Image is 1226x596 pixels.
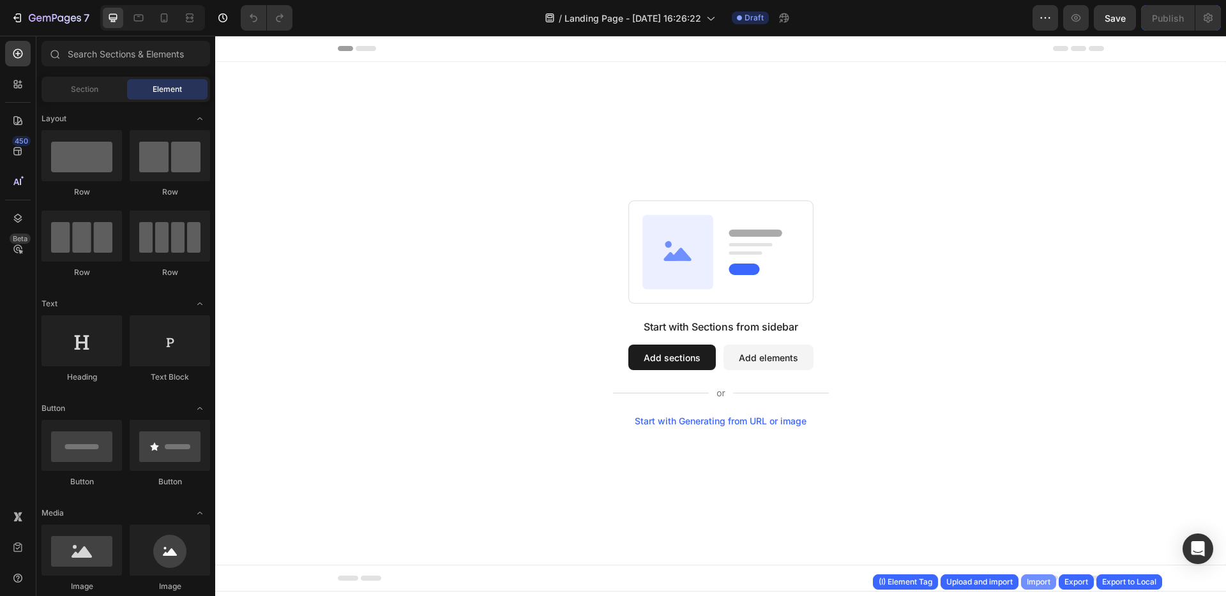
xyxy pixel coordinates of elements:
[190,503,210,523] span: Toggle open
[1094,5,1136,31] button: Save
[5,5,95,31] button: 7
[1105,13,1126,24] span: Save
[130,186,210,198] div: Row
[190,398,210,419] span: Toggle open
[508,309,598,334] button: Add elements
[42,298,57,309] span: Text
[130,476,210,488] div: Button
[745,12,764,24] span: Draft
[1059,574,1094,590] button: Export
[879,576,932,588] div: (I) Element Tag
[1027,576,1050,588] div: Import
[130,581,210,592] div: Image
[564,11,701,25] span: Landing Page - [DATE] 16:26:22
[84,10,89,26] p: 7
[1102,576,1156,588] div: Export to Local
[190,294,210,314] span: Toggle open
[1152,11,1184,25] div: Publish
[241,5,292,31] div: Undo/Redo
[1096,574,1162,590] button: Export to Local
[873,574,938,590] button: (I) Element Tag
[413,309,501,334] button: Add sections
[42,41,210,66] input: Search Sections & Elements
[42,113,66,124] span: Layout
[42,403,65,414] span: Button
[1064,576,1088,588] div: Export
[946,576,1013,588] div: Upload and import
[420,380,591,391] div: Start with Generating from URL or image
[215,36,1226,596] iframe: Design area
[153,84,182,95] span: Element
[190,108,210,129] span: Toggle open
[42,581,122,592] div: Image
[10,234,31,244] div: Beta
[42,267,122,278] div: Row
[42,186,122,198] div: Row
[130,267,210,278] div: Row
[71,84,98,95] span: Section
[130,371,210,383] div: Text Block
[42,476,122,488] div: Button
[428,283,583,299] div: Start with Sections from sidebar
[1141,5,1195,31] button: Publish
[12,136,31,146] div: 450
[42,507,64,519] span: Media
[559,11,562,25] span: /
[1021,574,1056,590] button: Import
[42,371,122,383] div: Heading
[1183,533,1213,564] div: Open Intercom Messenger
[941,574,1018,590] button: Upload and import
